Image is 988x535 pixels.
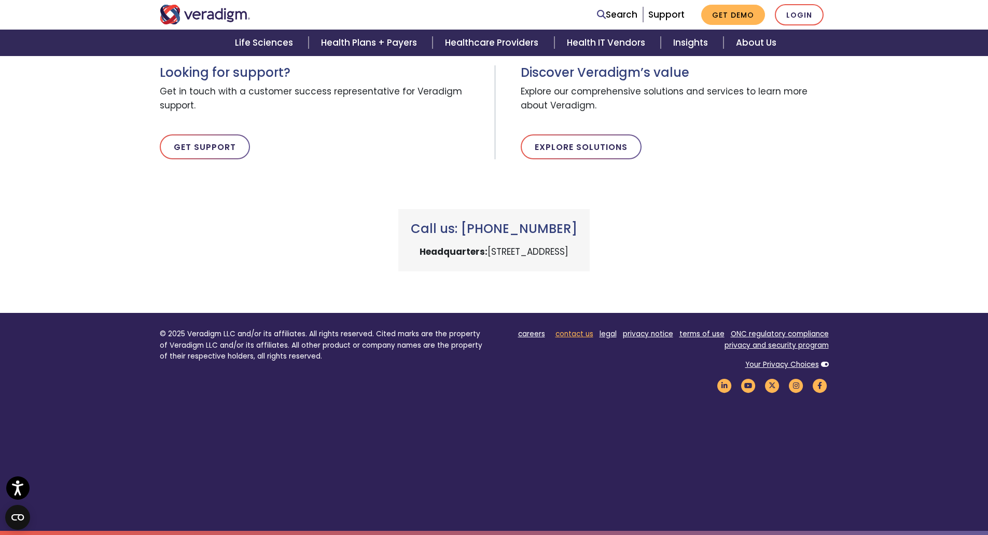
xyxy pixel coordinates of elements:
[160,328,486,362] p: © 2025 Veradigm LLC and/or its affiliates. All rights reserved. Cited marks are the property of V...
[811,380,829,390] a: Veradigm Facebook Link
[763,380,781,390] a: Veradigm Twitter Link
[420,245,488,258] strong: Headquarters:
[518,329,545,339] a: careers
[701,5,765,25] a: Get Demo
[661,30,723,56] a: Insights
[433,30,554,56] a: Healthcare Providers
[555,329,593,339] a: contact us
[521,134,642,159] a: Explore Solutions
[745,360,819,369] a: Your Privacy Choices
[740,380,757,390] a: Veradigm YouTube Link
[160,80,486,118] span: Get in touch with a customer success representative for Veradigm support.
[787,380,805,390] a: Veradigm Instagram Link
[5,505,30,530] button: Open CMP widget
[775,4,824,25] a: Login
[731,329,829,339] a: ONC regulatory compliance
[521,80,829,118] span: Explore our comprehensive solutions and services to learn more about Veradigm.
[160,134,250,159] a: Get Support
[648,8,685,21] a: Support
[160,5,251,24] img: Veradigm logo
[623,329,673,339] a: privacy notice
[521,65,829,80] h3: Discover Veradigm’s value
[597,8,637,22] a: Search
[411,245,577,259] p: [STREET_ADDRESS]
[679,329,725,339] a: terms of use
[600,329,617,339] a: legal
[411,222,577,237] h3: Call us: [PHONE_NUMBER]
[554,30,661,56] a: Health IT Vendors
[723,30,789,56] a: About Us
[725,340,829,350] a: privacy and security program
[309,30,433,56] a: Health Plans + Payers
[160,65,486,80] h3: Looking for support?
[222,30,309,56] a: Life Sciences
[716,380,733,390] a: Veradigm LinkedIn Link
